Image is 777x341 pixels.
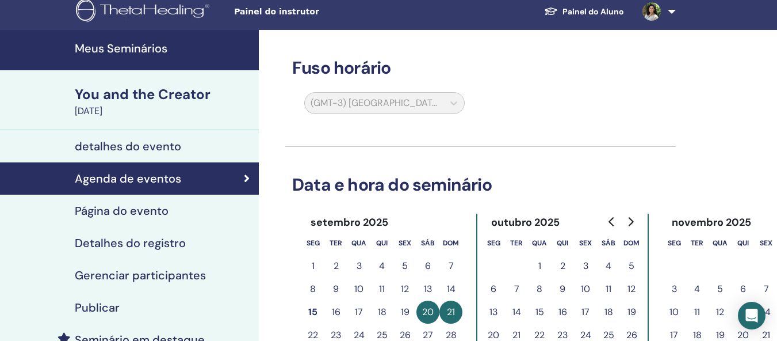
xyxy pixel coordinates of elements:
[439,278,462,301] button: 14
[621,210,640,233] button: Go to next month
[324,278,347,301] button: 9
[75,85,252,104] div: You and the Creator
[370,232,393,255] th: quinta-feira
[574,255,597,278] button: 3
[528,301,551,324] button: 15
[68,85,259,118] a: You and the Creator[DATE]
[535,1,633,22] a: Painel do Aluno
[709,278,732,301] button: 5
[551,255,574,278] button: 2
[642,2,661,21] img: default.jpg
[505,232,528,255] th: terça-feira
[686,278,709,301] button: 4
[482,278,505,301] button: 6
[663,214,761,232] div: novembro 2025
[597,278,620,301] button: 11
[620,255,643,278] button: 5
[528,232,551,255] th: quarta-feira
[416,301,439,324] button: 20
[416,232,439,255] th: sábado
[439,232,462,255] th: domingo
[370,255,393,278] button: 4
[505,301,528,324] button: 14
[482,301,505,324] button: 13
[301,214,398,232] div: setembro 2025
[597,301,620,324] button: 18
[393,232,416,255] th: sexta-feira
[301,232,324,255] th: segunda-feira
[603,210,621,233] button: Go to previous month
[416,255,439,278] button: 6
[663,301,686,324] button: 10
[301,278,324,301] button: 8
[686,301,709,324] button: 11
[663,278,686,301] button: 3
[234,6,407,18] span: Painel do instrutor
[75,104,252,118] div: [DATE]
[505,278,528,301] button: 7
[528,255,551,278] button: 1
[301,301,324,324] button: 15
[439,255,462,278] button: 7
[551,278,574,301] button: 9
[732,301,755,324] button: 13
[285,58,676,78] h3: Fuso horário
[551,232,574,255] th: quinta-feira
[709,301,732,324] button: 12
[347,301,370,324] button: 17
[528,278,551,301] button: 8
[551,301,574,324] button: 16
[620,301,643,324] button: 19
[574,301,597,324] button: 17
[75,41,252,55] h4: Meus Seminários
[301,255,324,278] button: 1
[75,236,186,250] h4: Detalhes do registro
[663,232,686,255] th: segunda-feira
[574,278,597,301] button: 10
[416,278,439,301] button: 13
[324,255,347,278] button: 2
[393,301,416,324] button: 19
[393,255,416,278] button: 5
[620,232,643,255] th: domingo
[544,6,558,16] img: graduation-cap-white.svg
[75,268,206,282] h4: Gerenciar participantes
[285,175,676,195] h3: Data e hora do seminário
[324,232,347,255] th: terça-feira
[347,278,370,301] button: 10
[347,232,370,255] th: quarta-feira
[75,172,181,185] h4: Agenda de eventos
[732,278,755,301] button: 6
[482,232,505,255] th: segunda-feira
[620,278,643,301] button: 12
[709,232,732,255] th: quarta-feira
[393,278,416,301] button: 12
[686,232,709,255] th: terça-feira
[75,301,120,315] h4: Publicar
[75,204,169,218] h4: Página do evento
[732,232,755,255] th: quinta-feira
[439,301,462,324] button: 21
[597,232,620,255] th: sábado
[370,278,393,301] button: 11
[574,232,597,255] th: sexta-feira
[482,214,569,232] div: outubro 2025
[75,139,181,153] h4: detalhes do evento
[738,302,765,329] div: Open Intercom Messenger
[370,301,393,324] button: 18
[324,301,347,324] button: 16
[597,255,620,278] button: 4
[347,255,370,278] button: 3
